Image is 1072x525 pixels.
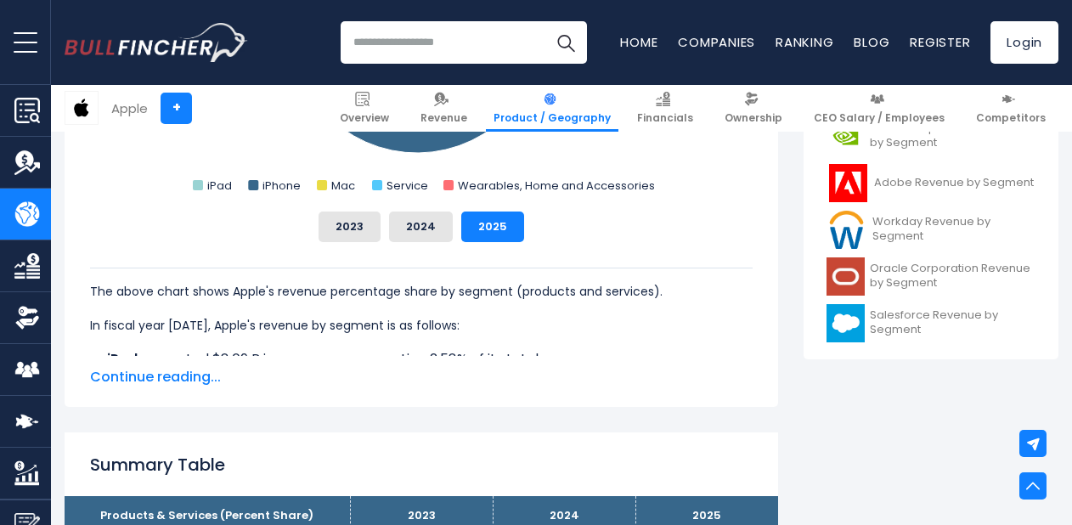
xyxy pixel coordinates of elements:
[161,93,192,124] a: +
[90,349,753,370] li: generated $8.09 B in revenue, representing 2.58% of its total revenue.
[90,315,753,336] p: In fiscal year [DATE], Apple's revenue by segment is as follows:
[910,33,970,51] a: Register
[319,212,381,242] button: 2023
[678,33,755,51] a: Companies
[486,85,618,132] a: Product / Geography
[854,33,889,51] a: Blog
[90,452,753,477] h2: Summary Table
[816,160,1046,206] a: Adobe Revenue by Segment
[827,257,865,296] img: ORCL logo
[420,111,467,125] span: Revenue
[816,113,1046,160] a: NVIDIA Corporation Revenue by Segment
[494,111,611,125] span: Product / Geography
[816,253,1046,300] a: Oracle Corporation Revenue by Segment
[90,281,753,302] p: The above chart shows Apple's revenue percentage share by segment (products and services).
[776,33,833,51] a: Ranking
[990,21,1058,64] a: Login
[620,33,657,51] a: Home
[870,121,1035,150] span: NVIDIA Corporation Revenue by Segment
[90,367,753,387] span: Continue reading...
[340,111,389,125] span: Overview
[389,212,453,242] button: 2024
[816,206,1046,253] a: Workday Revenue by Segment
[14,305,40,330] img: Ownership
[806,85,952,132] a: CEO Salary / Employees
[544,21,587,64] button: Search
[386,178,428,194] text: Service
[262,178,301,194] text: iPhone
[814,111,945,125] span: CEO Salary / Employees
[111,99,148,118] div: Apple
[874,176,1034,190] span: Adobe Revenue by Segment
[461,212,524,242] button: 2025
[872,215,1035,244] span: Workday Revenue by Segment
[870,308,1035,337] span: Salesforce Revenue by Segment
[629,85,701,132] a: Financials
[332,85,397,132] a: Overview
[458,178,655,194] text: Wearables, Home and Accessories
[827,304,865,342] img: CRM logo
[968,85,1053,132] a: Competitors
[107,349,138,369] b: iPad
[637,111,693,125] span: Financials
[65,23,248,62] img: Bullfincher logo
[976,111,1046,125] span: Competitors
[65,23,247,62] a: Go to homepage
[207,178,232,194] text: iPad
[65,92,98,124] img: AAPL logo
[717,85,790,132] a: Ownership
[870,262,1035,291] span: Oracle Corporation Revenue by Segment
[331,178,355,194] text: Mac
[827,211,867,249] img: WDAY logo
[725,111,782,125] span: Ownership
[816,300,1046,347] a: Salesforce Revenue by Segment
[827,164,869,202] img: ADBE logo
[827,117,865,155] img: NVDA logo
[413,85,475,132] a: Revenue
